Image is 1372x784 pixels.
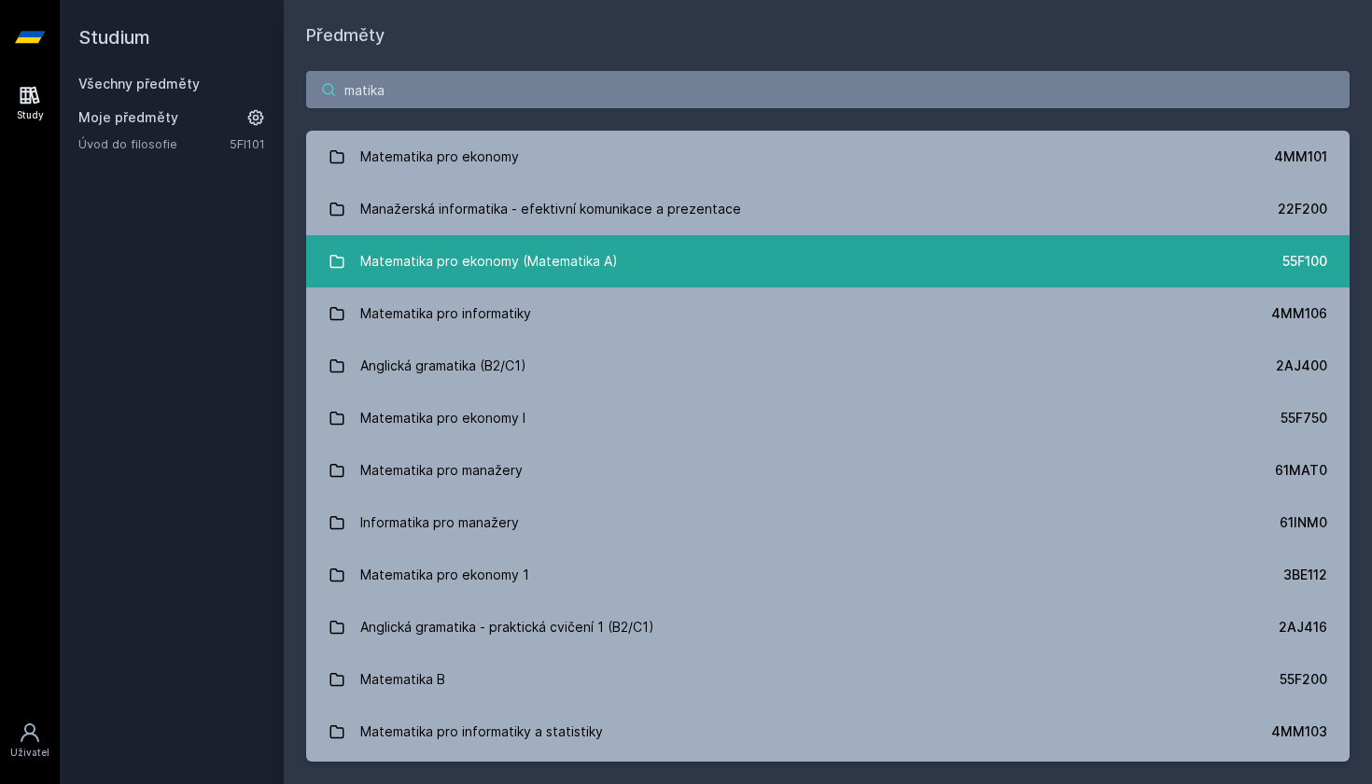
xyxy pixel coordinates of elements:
a: Matematika pro informatiky 4MM106 [306,287,1350,340]
div: 3BE112 [1283,566,1327,584]
div: Manažerská informatika - efektivní komunikace a prezentace [360,190,741,228]
div: 22F200 [1278,200,1327,218]
a: Všechny předměty [78,76,200,91]
div: Matematika pro manažery [360,452,523,489]
a: Anglická gramatika (B2/C1) 2AJ400 [306,340,1350,392]
a: Informatika pro manažery 61INM0 [306,497,1350,549]
div: Matematika pro ekonomy (Matematika A) [360,243,618,280]
div: 2AJ416 [1279,618,1327,637]
div: 55F200 [1280,670,1327,689]
a: Matematika pro informatiky a statistiky 4MM103 [306,706,1350,758]
div: Matematika B [360,661,445,698]
a: Matematika B 55F200 [306,653,1350,706]
a: Matematika pro ekonomy 1 3BE112 [306,549,1350,601]
div: 55F750 [1281,409,1327,427]
div: Matematika pro ekonomy [360,138,519,175]
div: Uživatel [10,746,49,760]
a: 5FI101 [230,136,265,151]
div: 4MM103 [1271,722,1327,741]
div: 4MM106 [1271,304,1327,323]
div: 2AJ400 [1276,357,1327,375]
div: 4MM101 [1274,147,1327,166]
h1: Předměty [306,22,1350,49]
div: 61INM0 [1280,513,1327,532]
input: Název nebo ident předmětu… [306,71,1350,108]
a: Matematika pro ekonomy (Matematika A) 55F100 [306,235,1350,287]
div: Matematika pro informatiky [360,295,531,332]
div: Study [17,108,44,122]
a: Manažerská informatika - efektivní komunikace a prezentace 22F200 [306,183,1350,235]
div: Anglická gramatika (B2/C1) [360,347,526,385]
a: Study [4,75,56,132]
a: Matematika pro ekonomy 4MM101 [306,131,1350,183]
div: Matematika pro ekonomy 1 [360,556,529,594]
div: 55F100 [1282,252,1327,271]
a: Anglická gramatika - praktická cvičení 1 (B2/C1) 2AJ416 [306,601,1350,653]
a: Matematika pro ekonomy I 55F750 [306,392,1350,444]
span: Moje předměty [78,108,178,127]
div: Anglická gramatika - praktická cvičení 1 (B2/C1) [360,609,654,646]
a: Matematika pro manažery 61MAT0 [306,444,1350,497]
div: 61MAT0 [1275,461,1327,480]
div: Informatika pro manažery [360,504,519,541]
div: Matematika pro informatiky a statistiky [360,713,603,750]
a: Uživatel [4,712,56,769]
a: Úvod do filosofie [78,134,230,153]
div: Matematika pro ekonomy I [360,399,525,437]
